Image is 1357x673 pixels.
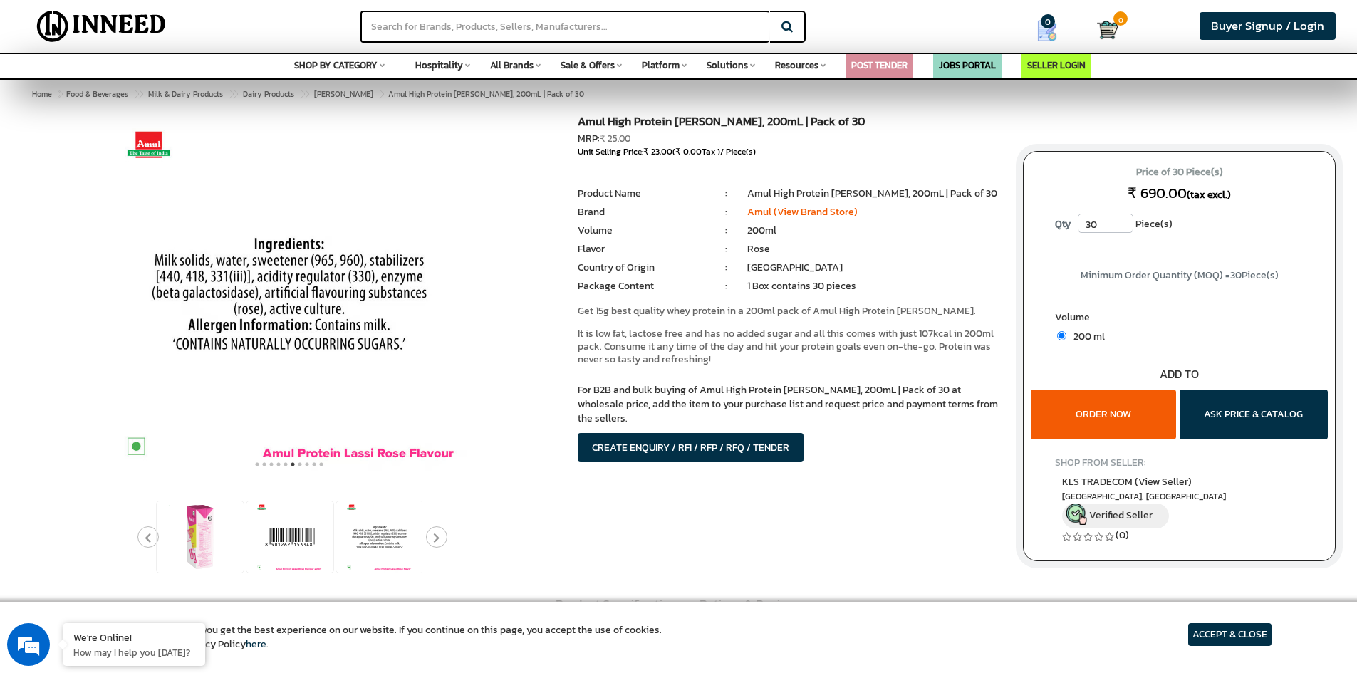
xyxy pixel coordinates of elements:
span: East Delhi [1062,491,1296,503]
article: We use cookies to ensure you get the best experience on our website. If you continue on this page... [85,623,662,652]
span: SHOP BY CATEGORY [294,58,378,72]
img: Show My Quotes [1036,20,1058,41]
a: JOBS PORTAL [939,58,996,72]
li: 200ml [747,224,1002,238]
span: > [133,85,140,103]
span: Price of 30 Piece(s) [1037,161,1321,184]
button: 10 [318,457,325,471]
span: Milk & Dairy Products [148,88,223,100]
span: 0 [1041,14,1055,28]
span: ₹ 23.00 [643,145,672,158]
span: ₹ 25.00 [600,132,630,145]
label: Volume [1055,311,1304,328]
em: Driven by SalesIQ [112,373,181,383]
li: Amul High Protein [PERSON_NAME], 200mL | Pack of 30 [747,187,1002,201]
a: POST TENDER [851,58,908,72]
img: inneed-verified-seller-icon.png [1066,504,1087,525]
span: ₹ 690.00 [1128,182,1187,204]
div: We're Online! [73,630,194,644]
a: Dairy Products [240,85,297,103]
button: CREATE ENQUIRY / RFI / RFP / RFQ / TENDER [578,433,804,462]
img: Amul High Protein Rose Lassi, 200mL [111,115,467,471]
span: 200 ml [1066,329,1105,344]
div: ADD TO [1024,366,1335,382]
button: 5 [282,457,289,471]
button: 3 [268,457,275,471]
span: [PERSON_NAME] [314,88,373,100]
span: 30 [1230,268,1242,283]
span: Minimum Order Quantity (MOQ) = Piece(s) [1081,268,1279,283]
span: / Piece(s) [720,145,756,158]
span: Hospitality [415,58,463,72]
li: Rose [747,242,1002,256]
span: Amul High Protein [PERSON_NAME], 200mL | Pack of 30 [63,88,584,100]
li: : [705,279,747,293]
span: Platform [642,58,680,72]
span: All Brands [490,58,534,72]
a: Ratings & Reviews [689,588,811,621]
input: Search for Brands, Products, Sellers, Manufacturers... [360,11,769,43]
button: ASK PRICE & CATALOG [1180,390,1328,439]
img: Inneed.Market [25,9,178,44]
button: 6 [289,457,296,471]
span: Dairy Products [243,88,294,100]
a: Home [29,85,55,103]
span: > [378,85,385,103]
div: Chat with us now [74,80,239,98]
li: : [705,224,747,238]
p: How may I help you today? [73,646,194,659]
span: 0 [1113,11,1128,26]
span: Piece(s) [1135,214,1173,235]
li: : [705,242,747,256]
a: here [246,637,266,652]
span: > [228,85,235,103]
button: Previous [137,526,159,548]
span: Solutions [707,58,748,72]
span: Buyer Signup / Login [1211,17,1324,35]
p: It is low fat, lactose free and has no added sugar and all this comes with just 107kcal in 200ml ... [578,328,1002,366]
li: Brand [578,205,705,219]
span: ₹ 0.00 [675,145,702,158]
span: > [299,85,306,103]
label: Qty [1048,214,1078,235]
img: Cart [1097,19,1118,41]
span: Resources [775,58,818,72]
a: KLS TRADECOM (View Seller) [GEOGRAPHIC_DATA], [GEOGRAPHIC_DATA] Verified Seller [1062,474,1296,528]
button: 9 [311,457,318,471]
li: : [705,187,747,201]
button: 7 [296,457,303,471]
span: Food & Beverages [66,88,128,100]
a: SELLER LOGIN [1027,58,1086,72]
a: Food & Beverages [63,85,131,103]
div: MRP: [578,132,1002,146]
a: Cart 0 [1097,14,1111,46]
li: Product Name [578,187,705,201]
span: (tax excl.) [1187,187,1231,202]
img: Amul High Protein Rose Lassi, 200mL [165,501,236,573]
img: Amul High Protein Rose Lassi, 200mL [344,501,415,573]
span: Sale & Offers [561,58,615,72]
span: Verified Seller [1089,508,1153,523]
textarea: Type your message and hit 'Enter' [7,389,271,439]
a: Amul (View Brand Store) [747,204,858,219]
button: ORDER NOW [1031,390,1176,439]
div: Minimize live chat window [234,7,268,41]
li: Flavor [578,242,705,256]
button: Next [426,526,447,548]
img: Amul High Protein Rose Lassi, 200mL [254,501,326,573]
p: Get 15g best quality whey protein in a 200ml pack of Amul High Protein [PERSON_NAME]. [578,305,1002,318]
li: Volume [578,224,705,238]
span: > [57,88,61,100]
a: [PERSON_NAME] [311,85,376,103]
button: 8 [303,457,311,471]
li: Package Content [578,279,705,293]
span: KLS TRADECOM [1062,474,1192,489]
a: Buyer Signup / Login [1200,12,1336,40]
li: 1 Box contains 30 pieces [747,279,1002,293]
li: : [705,261,747,275]
img: salesiqlogo_leal7QplfZFryJ6FIlVepeu7OftD7mt8q6exU6-34PB8prfIgodN67KcxXM9Y7JQ_.png [98,374,108,382]
li: : [705,205,747,219]
a: Product Specification [545,588,687,622]
button: 4 [275,457,282,471]
a: my Quotes 0 [1009,14,1097,47]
